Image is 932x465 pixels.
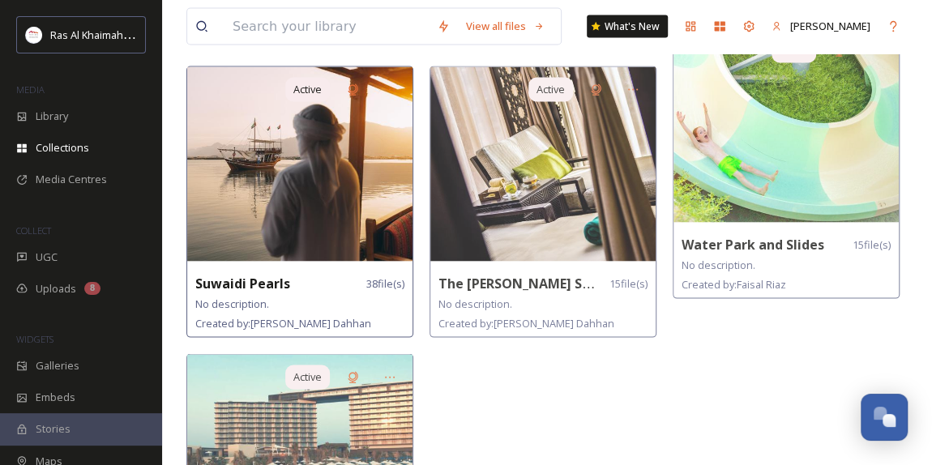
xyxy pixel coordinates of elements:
a: View all files [458,11,553,42]
img: fb4f6e9c-3c6f-495b-9cad-4415644385cc.jpg [430,67,656,262]
span: No description. [195,296,269,311]
span: Created by: Faisal Riaz [682,277,786,292]
span: Galleries [36,358,79,373]
span: Active [293,369,322,385]
span: 38 file(s) [366,276,404,292]
span: Stories [36,421,71,437]
img: Logo_RAKTDA_RGB-01.png [26,27,42,43]
span: Collections [36,140,89,156]
strong: The [PERSON_NAME] Spa, [GEOGRAPHIC_DATA] [438,275,741,292]
span: 15 file(s) [609,276,648,292]
input: Search your library [224,9,429,45]
span: [PERSON_NAME] [790,19,870,33]
span: 15 file(s) [853,237,891,253]
strong: Suwaidi Pearls [195,275,290,292]
span: WIDGETS [16,333,53,345]
span: Active [293,82,322,97]
span: MEDIA [16,83,45,96]
button: Open Chat [861,394,908,441]
a: What's New [587,15,668,38]
span: Created by: [PERSON_NAME] Dahhan [195,316,371,331]
span: Uploads [36,281,76,296]
a: [PERSON_NAME] [763,11,879,42]
strong: Water Park and Slides [682,236,824,254]
span: No description. [438,296,512,311]
span: UGC [36,250,58,265]
div: 8 [84,282,100,295]
span: COLLECT [16,224,51,237]
span: No description. [682,258,755,272]
span: Library [36,109,68,124]
span: Ras Al Khaimah Tourism Development Authority [50,27,280,42]
span: Embeds [36,390,75,405]
img: 3b10a87d-11ec-473d-b6b9-45e24cf45231.jpg [673,28,899,223]
span: Created by: [PERSON_NAME] Dahhan [438,316,614,331]
span: Media Centres [36,172,107,187]
img: 7eb8f3a7-cd0f-45ec-b94a-08b653bd5361.jpg [187,67,413,262]
span: Active [537,82,565,97]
